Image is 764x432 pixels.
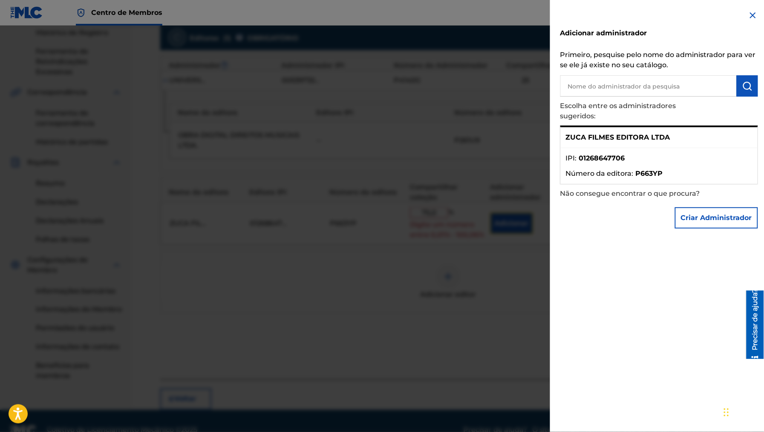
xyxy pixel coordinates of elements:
[91,9,162,17] font: Centro de Membros
[742,81,752,91] img: Pesquisar Obras
[566,169,632,177] font: Número da editora
[579,154,625,162] font: 01268647706
[560,51,756,69] font: Primeiro, pesquise pelo nome do administrador para ver se ele já existe no seu catálogo.
[560,102,676,120] font: Escolha entre os administradores sugeridos:
[560,75,737,97] input: Nome do administrador da pesquisa
[566,154,575,162] font: IPI
[10,6,43,19] img: Logotipo da MLC
[632,169,634,177] font: :
[566,133,670,141] font: ZUCA FILMES EDITORA LTDA
[560,189,700,197] font: Não consegue encontrar o que procura?
[76,8,86,18] img: Principal detentor de direitos autorais
[636,169,663,177] font: P663YP
[675,207,758,229] button: Criar Administrador
[560,29,647,37] font: Adicionar administrador
[681,214,752,222] font: Criar Administrador
[575,154,577,162] font: :
[724,400,729,425] div: Arrastar
[740,291,764,359] iframe: Centro de Recursos
[721,391,764,432] iframe: Widget de bate-papo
